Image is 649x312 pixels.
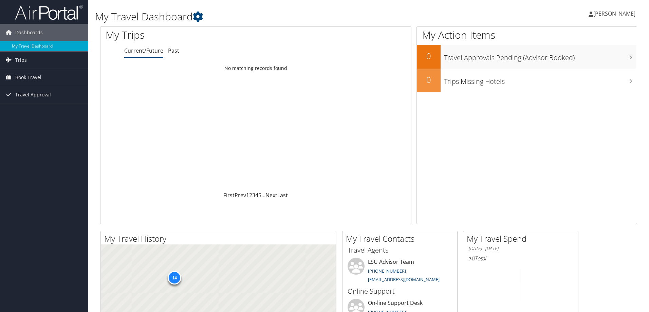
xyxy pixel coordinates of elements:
[467,233,578,244] h2: My Travel Spend
[417,28,637,42] h1: My Action Items
[104,233,336,244] h2: My Travel History
[261,191,265,199] span: …
[417,69,637,92] a: 0Trips Missing Hotels
[368,276,440,282] a: [EMAIL_ADDRESS][DOMAIN_NAME]
[15,86,51,103] span: Travel Approval
[249,191,252,199] a: 2
[235,191,246,199] a: Prev
[589,3,642,24] a: [PERSON_NAME]
[468,245,573,252] h6: [DATE] - [DATE]
[346,233,457,244] h2: My Travel Contacts
[106,28,277,42] h1: My Trips
[277,191,288,199] a: Last
[15,24,43,41] span: Dashboards
[15,52,27,69] span: Trips
[15,4,83,20] img: airportal-logo.png
[168,271,181,285] div: 14
[258,191,261,199] a: 5
[255,191,258,199] a: 4
[95,10,460,24] h1: My Travel Dashboard
[100,62,411,74] td: No matching records found
[417,50,441,62] h2: 0
[344,258,456,286] li: LSU Advisor Team
[417,45,637,69] a: 0Travel Approvals Pending (Advisor Booked)
[444,73,637,86] h3: Trips Missing Hotels
[265,191,277,199] a: Next
[368,268,406,274] a: [PHONE_NUMBER]
[124,47,163,54] a: Current/Future
[246,191,249,199] a: 1
[15,69,41,86] span: Book Travel
[168,47,179,54] a: Past
[348,287,452,296] h3: Online Support
[223,191,235,199] a: First
[417,74,441,86] h2: 0
[593,10,635,17] span: [PERSON_NAME]
[252,191,255,199] a: 3
[444,50,637,62] h3: Travel Approvals Pending (Advisor Booked)
[348,245,452,255] h3: Travel Agents
[468,255,573,262] h6: Total
[468,255,475,262] span: $0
